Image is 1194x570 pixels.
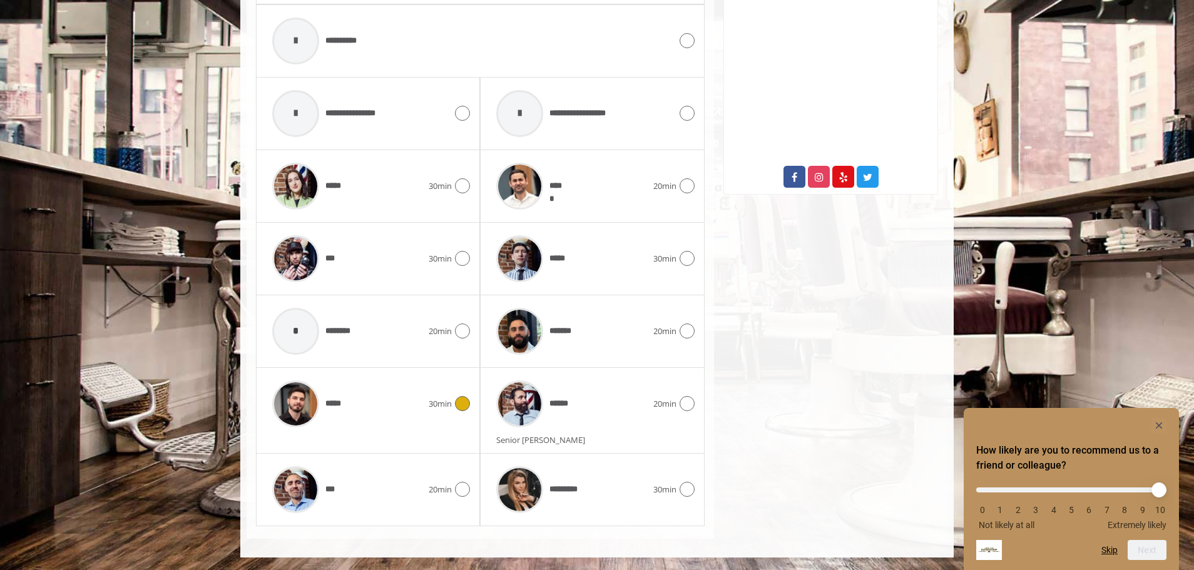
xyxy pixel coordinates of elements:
span: 30min [653,252,676,265]
span: 20min [653,397,676,410]
li: 10 [1154,505,1166,515]
span: 20min [429,483,452,496]
button: Hide survey [1151,418,1166,433]
li: 9 [1136,505,1149,515]
li: 5 [1065,505,1078,515]
h2: How likely are you to recommend us to a friend or colleague? Select an option from 0 to 10, with ... [976,443,1166,473]
div: How likely are you to recommend us to a friend or colleague? Select an option from 0 to 10, with ... [976,418,1166,560]
li: 8 [1118,505,1131,515]
li: 1 [994,505,1006,515]
span: 30min [429,180,452,193]
button: Next question [1128,540,1166,560]
span: Not likely at all [979,520,1034,530]
li: 4 [1048,505,1060,515]
span: 20min [653,325,676,338]
span: Extremely likely [1108,520,1166,530]
div: How likely are you to recommend us to a friend or colleague? Select an option from 0 to 10, with ... [976,478,1166,530]
span: Senior [PERSON_NAME] [496,434,591,445]
span: 20min [653,180,676,193]
li: 6 [1083,505,1095,515]
span: 30min [429,397,452,410]
button: Skip [1101,545,1118,555]
li: 2 [1012,505,1024,515]
span: 30min [429,252,452,265]
li: 7 [1101,505,1113,515]
span: 30min [653,483,676,496]
li: 3 [1029,505,1042,515]
li: 0 [976,505,989,515]
span: 20min [429,325,452,338]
